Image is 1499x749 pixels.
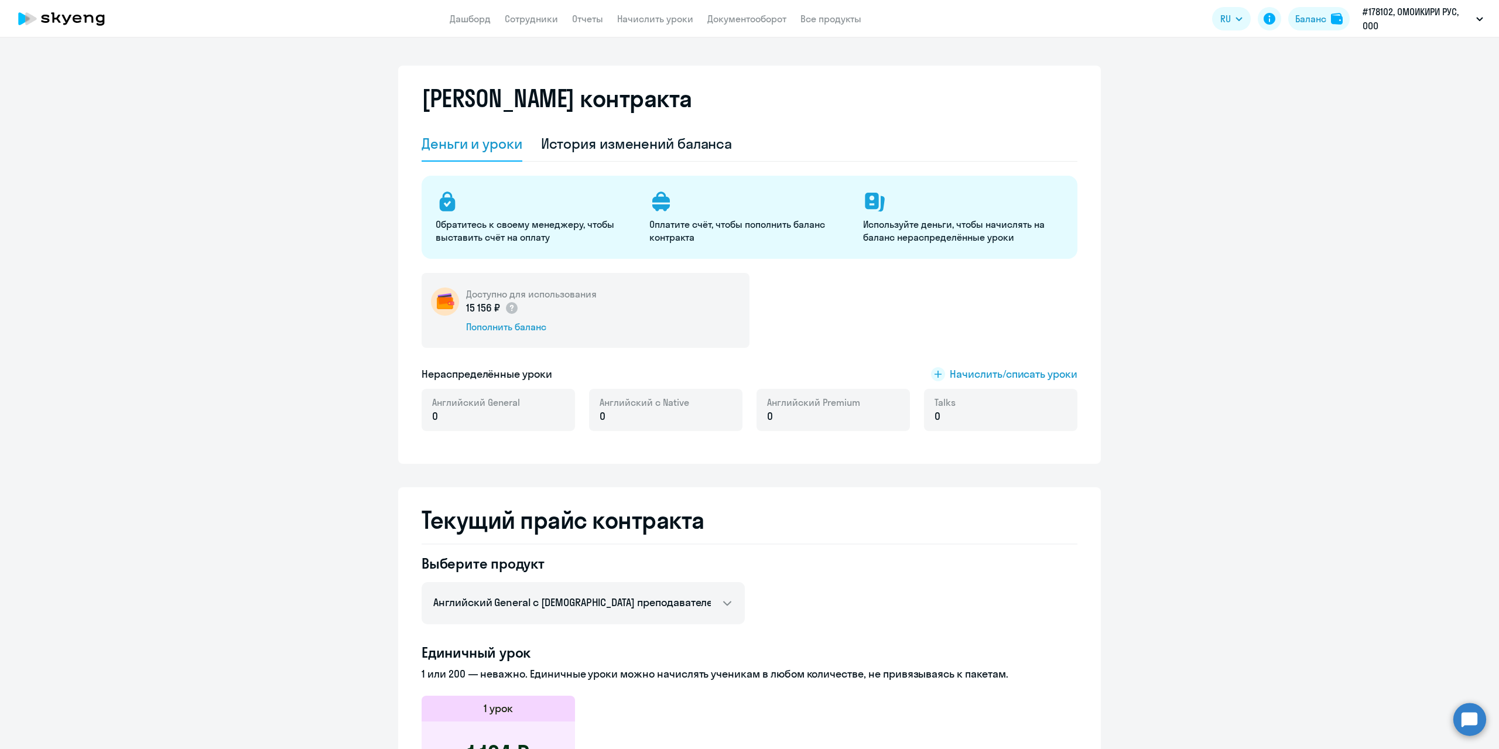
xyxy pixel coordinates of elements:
[432,409,438,424] span: 0
[767,409,773,424] span: 0
[935,396,956,409] span: Talks
[617,13,693,25] a: Начислить уроки
[800,13,861,25] a: Все продукты
[1357,5,1489,33] button: #178102, ОМОИКИРИ РУС, ООО
[436,218,635,244] p: Обратитесь к своему менеджеру, чтобы выставить счёт на оплату
[1288,7,1350,30] button: Балансbalance
[600,396,689,409] span: Английский с Native
[484,701,513,716] h5: 1 урок
[432,396,520,409] span: Английский General
[600,409,605,424] span: 0
[505,13,558,25] a: Сотрудники
[572,13,603,25] a: Отчеты
[935,409,940,424] span: 0
[649,218,849,244] p: Оплатите счёт, чтобы пополнить баланс контракта
[466,300,519,316] p: 15 156 ₽
[431,288,459,316] img: wallet-circle.png
[950,367,1077,382] span: Начислить/списать уроки
[1363,5,1471,33] p: #178102, ОМОИКИРИ РУС, ООО
[1220,12,1231,26] span: RU
[422,643,1077,662] h4: Единичный урок
[422,554,745,573] h4: Выберите продукт
[707,13,786,25] a: Документооборот
[450,13,491,25] a: Дашборд
[1212,7,1251,30] button: RU
[422,666,1077,682] p: 1 или 200 — неважно. Единичные уроки можно начислять ученикам в любом количестве, не привязываясь...
[422,134,522,153] div: Деньги и уроки
[767,396,860,409] span: Английский Premium
[466,320,597,333] div: Пополнить баланс
[1295,12,1326,26] div: Баланс
[541,134,733,153] div: История изменений баланса
[422,367,552,382] h5: Нераспределённые уроки
[422,84,692,112] h2: [PERSON_NAME] контракта
[863,218,1063,244] p: Используйте деньги, чтобы начислять на баланс нераспределённые уроки
[1331,13,1343,25] img: balance
[422,506,1077,534] h2: Текущий прайс контракта
[466,288,597,300] h5: Доступно для использования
